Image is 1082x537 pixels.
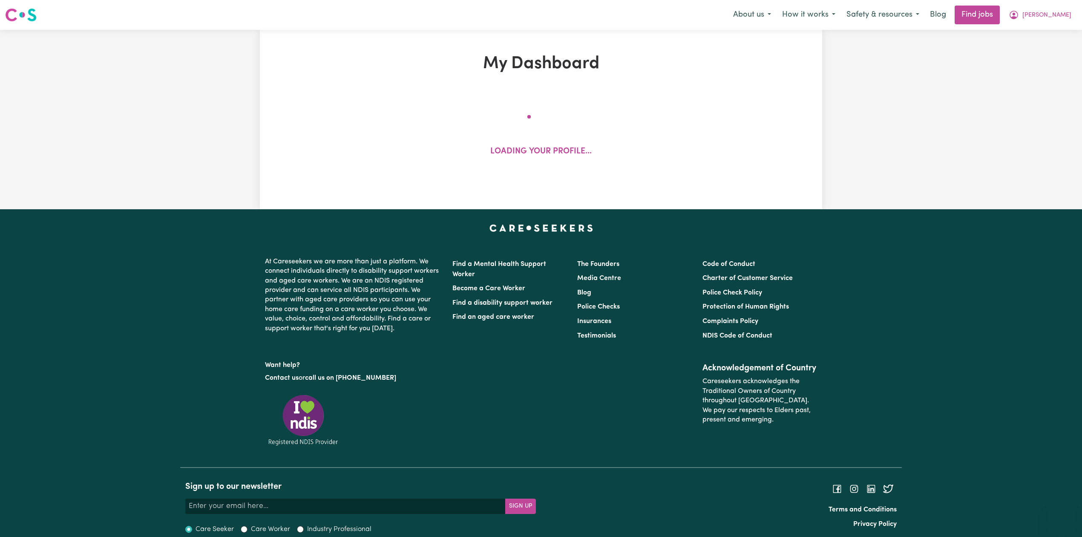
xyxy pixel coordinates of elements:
label: Care Seeker [196,524,234,534]
a: Contact us [265,375,299,381]
button: Safety & resources [841,6,925,24]
img: Careseekers logo [5,7,37,23]
a: Become a Care Worker [452,285,525,292]
a: Police Checks [577,303,620,310]
a: call us on [PHONE_NUMBER] [305,375,396,381]
a: Follow Careseekers on Facebook [832,485,842,492]
a: Insurances [577,318,611,325]
a: Charter of Customer Service [702,275,793,282]
a: Careseekers logo [5,5,37,25]
a: Find jobs [955,6,1000,24]
p: Loading your profile... [490,146,592,158]
button: Subscribe [505,499,536,514]
iframe: Button to launch messaging window [1048,503,1075,530]
button: How it works [777,6,841,24]
span: [PERSON_NAME] [1022,11,1071,20]
a: Blog [925,6,951,24]
a: Testimonials [577,332,616,339]
p: Want help? [265,357,442,370]
input: Enter your email here... [185,499,506,514]
a: Find a Mental Health Support Worker [452,261,546,278]
h2: Acknowledgement of Country [702,363,817,373]
h1: My Dashboard [359,54,723,74]
a: Complaints Policy [702,318,758,325]
label: Industry Professional [307,524,371,534]
a: Terms and Conditions [829,506,897,513]
a: Follow Careseekers on LinkedIn [866,485,876,492]
a: Code of Conduct [702,261,755,268]
a: Follow Careseekers on Twitter [883,485,893,492]
button: My Account [1003,6,1077,24]
a: Protection of Human Rights [702,303,789,310]
a: Privacy Policy [853,521,897,528]
a: Find an aged care worker [452,314,534,320]
a: Find a disability support worker [452,300,553,306]
p: At Careseekers we are more than just a platform. We connect individuals directly to disability su... [265,254,442,337]
a: Careseekers home page [489,225,593,231]
button: About us [728,6,777,24]
a: The Founders [577,261,619,268]
img: Registered NDIS provider [265,393,342,447]
p: or [265,370,442,386]
a: Follow Careseekers on Instagram [849,485,859,492]
a: Media Centre [577,275,621,282]
p: Careseekers acknowledges the Traditional Owners of Country throughout [GEOGRAPHIC_DATA]. We pay o... [702,373,817,428]
a: Blog [577,289,591,296]
h2: Sign up to our newsletter [185,482,536,492]
label: Care Worker [251,524,290,534]
a: NDIS Code of Conduct [702,332,772,339]
a: Police Check Policy [702,289,762,296]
